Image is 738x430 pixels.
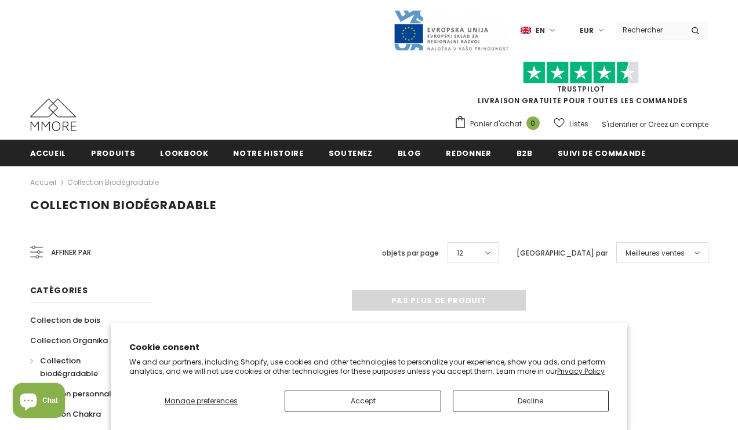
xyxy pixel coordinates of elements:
a: Panier d'achat 0 [454,115,546,133]
span: Suivi de commande [558,148,646,159]
a: B2B [517,140,533,166]
a: Notre histoire [233,140,303,166]
span: Listes [569,118,588,130]
a: Créez un compte [648,119,708,129]
a: Blog [398,140,421,166]
a: Collection biodégradable [67,177,159,187]
label: [GEOGRAPHIC_DATA] par [517,247,608,259]
span: Collection de bois [30,315,100,326]
a: Listes [554,114,588,134]
a: S'identifier [602,119,638,129]
span: Affiner par [51,246,91,259]
a: Redonner [446,140,491,166]
a: Produits [91,140,135,166]
span: Produits [91,148,135,159]
a: Collection de bois [30,310,100,330]
a: Collection Organika [30,330,108,351]
inbox-online-store-chat: Shopify online store chat [9,383,68,421]
img: Faites confiance aux étoiles pilotes [523,61,639,84]
h2: Cookie consent [129,341,609,354]
span: 0 [526,116,540,130]
span: Accueil [30,148,67,159]
a: Accueil [30,140,67,166]
span: B2B [517,148,533,159]
span: or [639,119,646,129]
span: Catégories [30,285,88,296]
a: Collection biodégradable [30,351,139,384]
button: Manage preferences [129,391,274,411]
span: EUR [580,25,594,37]
span: 12 [457,247,463,259]
span: Notre histoire [233,148,303,159]
span: LIVRAISON GRATUITE POUR TOUTES LES COMMANDES [454,67,708,105]
a: Javni Razpis [393,25,509,35]
a: TrustPilot [557,84,605,94]
button: Decline [453,391,609,411]
a: Accueil [30,176,56,190]
label: objets par page [382,247,439,259]
span: soutenez [329,148,373,159]
span: Lookbook [160,148,208,159]
span: Collection Organika [30,335,108,346]
p: We and our partners, including Shopify, use cookies and other technologies to personalize your ex... [129,358,609,376]
span: Redonner [446,148,491,159]
span: Collection personnalisée [30,388,126,399]
a: Collection personnalisée [30,384,126,404]
span: Manage preferences [165,396,238,406]
span: Meilleures ventes [626,247,685,259]
input: Search Site [616,21,682,38]
a: soutenez [329,140,373,166]
span: Panier d'achat [470,118,522,130]
a: Suivi de commande [558,140,646,166]
img: i-lang-1.png [521,25,531,35]
img: Cas MMORE [30,99,77,131]
img: Javni Razpis [393,9,509,52]
span: en [536,25,545,37]
a: Privacy Policy [557,366,605,376]
a: Lookbook [160,140,208,166]
span: Collection biodégradable [30,197,216,213]
span: Collection biodégradable [40,355,98,379]
span: Blog [398,148,421,159]
button: Accept [285,391,441,411]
